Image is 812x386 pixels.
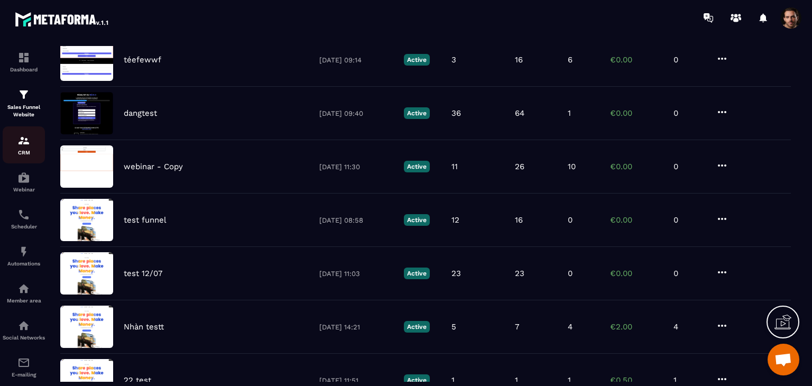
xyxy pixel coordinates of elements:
[17,51,30,64] img: formation
[3,67,45,72] p: Dashboard
[319,323,393,331] p: [DATE] 14:21
[451,269,461,278] p: 23
[60,252,113,295] img: image
[3,274,45,311] a: automationsautomationsMember area
[124,55,161,65] p: téefewwf
[3,126,45,163] a: formationformationCRM
[673,375,705,385] p: 1
[568,162,576,171] p: 10
[404,107,430,119] p: Active
[124,269,162,278] p: test 12/07
[3,237,45,274] a: automationsautomationsAutomations
[673,322,705,332] p: 4
[17,88,30,101] img: formation
[3,224,45,229] p: Scheduler
[451,162,458,171] p: 11
[319,376,393,384] p: [DATE] 11:51
[568,375,571,385] p: 1
[404,161,430,172] p: Active
[3,163,45,200] a: automationsautomationsWebinar
[451,108,461,118] p: 36
[610,322,663,332] p: €2.00
[319,56,393,64] p: [DATE] 09:14
[451,55,456,65] p: 3
[610,269,663,278] p: €0.00
[568,55,573,65] p: 6
[3,348,45,385] a: emailemailE-mailing
[673,215,705,225] p: 0
[515,55,523,65] p: 16
[17,282,30,295] img: automations
[568,269,573,278] p: 0
[404,214,430,226] p: Active
[15,10,110,29] img: logo
[17,171,30,184] img: automations
[610,55,663,65] p: €0.00
[3,150,45,155] p: CRM
[768,344,799,375] div: Mở cuộc trò chuyện
[451,375,455,385] p: 1
[515,215,523,225] p: 16
[319,216,393,224] p: [DATE] 08:58
[60,199,113,241] img: image
[17,356,30,369] img: email
[3,335,45,341] p: Social Networks
[568,322,573,332] p: 4
[3,200,45,237] a: schedulerschedulerScheduler
[610,375,663,385] p: €0.50
[124,162,183,171] p: webinar - Copy
[451,215,459,225] p: 12
[17,319,30,332] img: social-network
[673,162,705,171] p: 0
[319,109,393,117] p: [DATE] 09:40
[610,162,663,171] p: €0.00
[60,92,113,134] img: image
[3,43,45,80] a: formationformationDashboard
[515,375,518,385] p: 1
[673,269,705,278] p: 0
[60,39,113,81] img: image
[451,322,456,332] p: 5
[3,187,45,192] p: Webinar
[319,270,393,278] p: [DATE] 11:03
[404,321,430,333] p: Active
[3,311,45,348] a: social-networksocial-networkSocial Networks
[568,215,573,225] p: 0
[515,322,519,332] p: 7
[3,298,45,304] p: Member area
[673,55,705,65] p: 0
[515,269,524,278] p: 23
[3,104,45,118] p: Sales Funnel Website
[515,108,524,118] p: 64
[404,268,430,279] p: Active
[124,215,167,225] p: test funnel
[610,215,663,225] p: €0.00
[17,208,30,221] img: scheduler
[124,375,151,385] p: 22 test
[17,245,30,258] img: automations
[673,108,705,118] p: 0
[610,108,663,118] p: €0.00
[60,145,113,188] img: image
[124,322,164,332] p: Nhàn testt
[3,80,45,126] a: formationformationSales Funnel Website
[17,134,30,147] img: formation
[515,162,524,171] p: 26
[404,54,430,66] p: Active
[568,108,571,118] p: 1
[319,163,393,171] p: [DATE] 11:30
[3,372,45,378] p: E-mailing
[3,261,45,266] p: Automations
[60,306,113,348] img: image
[124,108,157,118] p: dangtest
[404,374,430,386] p: Active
